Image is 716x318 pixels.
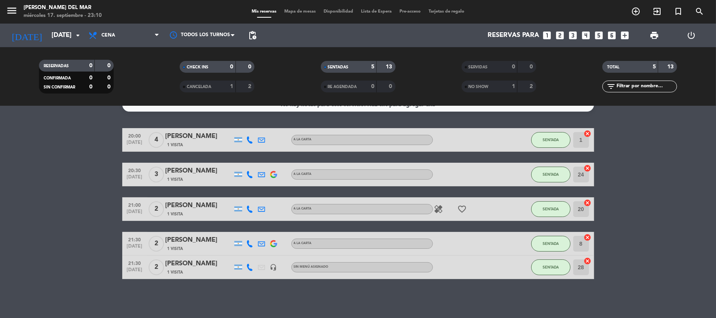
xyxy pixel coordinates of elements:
i: headset_mic [270,264,277,271]
span: CANCELADA [187,85,211,89]
span: Mis reservas [248,9,280,14]
strong: 0 [530,64,534,70]
strong: 0 [107,75,112,81]
span: SENTADA [543,265,559,269]
strong: 0 [230,64,234,70]
div: [PERSON_NAME] [166,259,232,269]
i: cancel [584,164,592,172]
button: SENTADA [531,167,571,182]
span: 2 [149,236,164,252]
strong: 2 [530,84,534,89]
i: looks_one [542,30,552,40]
div: [PERSON_NAME] [166,235,232,245]
i: cancel [584,233,592,241]
span: Disponibilidad [320,9,357,14]
div: [PERSON_NAME] del Mar [24,4,102,12]
i: add_box [620,30,630,40]
strong: 1 [230,84,234,89]
img: google-logo.png [270,171,277,178]
strong: 0 [107,63,112,68]
span: Mapa de mesas [280,9,320,14]
i: exit_to_app [652,7,662,16]
span: Lista de Espera [357,9,396,14]
i: looks_3 [568,30,578,40]
span: [DATE] [125,209,145,218]
span: A LA CARTA [294,242,312,245]
button: SENTADA [531,201,571,217]
span: A LA CARTA [294,207,312,210]
span: 1 Visita [167,142,183,148]
i: cancel [584,257,592,265]
i: arrow_drop_down [73,31,83,40]
span: [DATE] [125,267,145,276]
strong: 0 [512,64,515,70]
i: favorite_border [458,204,467,214]
span: 1 Visita [167,176,183,183]
div: [PERSON_NAME] [166,200,232,211]
button: SENTADA [531,132,571,148]
span: RE AGENDADA [328,85,357,89]
strong: 5 [653,64,656,70]
i: cancel [584,130,592,138]
strong: 0 [89,84,92,90]
span: 1 Visita [167,246,183,252]
span: 21:00 [125,200,145,209]
span: NO SHOW [469,85,489,89]
i: turned_in_not [674,7,683,16]
span: A LA CARTA [294,173,312,176]
strong: 0 [389,84,394,89]
strong: 13 [667,64,675,70]
span: SENTADA [543,207,559,211]
span: 20:30 [125,165,145,175]
span: SIN CONFIRMAR [44,85,75,89]
div: miércoles 17. septiembre - 23:10 [24,12,102,20]
i: looks_5 [594,30,604,40]
span: SENTADAS [328,65,349,69]
span: CHECK INS [187,65,208,69]
i: menu [6,5,18,17]
i: looks_6 [607,30,617,40]
span: Cena [101,33,115,38]
strong: 2 [248,84,253,89]
i: looks_4 [581,30,591,40]
span: 3 [149,167,164,182]
img: google-logo.png [270,240,277,247]
span: SENTADA [543,172,559,176]
span: 4 [149,132,164,148]
strong: 13 [386,64,394,70]
span: 20:00 [125,131,145,140]
span: Reservas para [488,32,539,39]
span: [DATE] [125,140,145,149]
i: healing [434,204,444,214]
span: print [650,31,659,40]
i: search [695,7,704,16]
i: looks_two [555,30,565,40]
strong: 1 [512,84,515,89]
strong: 0 [107,84,112,90]
strong: 0 [371,84,374,89]
button: SENTADA [531,236,571,252]
span: [DATE] [125,244,145,253]
strong: 0 [89,75,92,81]
span: A LA CARTA [294,138,312,141]
div: LOG OUT [673,24,710,47]
div: [PERSON_NAME] [166,166,232,176]
span: CONFIRMADA [44,76,71,80]
span: pending_actions [248,31,257,40]
span: Sin menú asignado [294,265,329,268]
span: 2 [149,259,164,275]
span: 21:30 [125,258,145,267]
i: cancel [584,199,592,207]
span: RESERVADAS [44,64,69,68]
span: 2 [149,201,164,217]
span: 1 Visita [167,269,183,276]
span: [DATE] [125,175,145,184]
button: SENTADA [531,259,571,275]
i: [DATE] [6,27,48,44]
i: filter_list [606,82,616,91]
span: 1 Visita [167,211,183,217]
span: SENTADA [543,138,559,142]
button: menu [6,5,18,19]
span: SENTADA [543,241,559,246]
div: [PERSON_NAME] [166,131,232,142]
